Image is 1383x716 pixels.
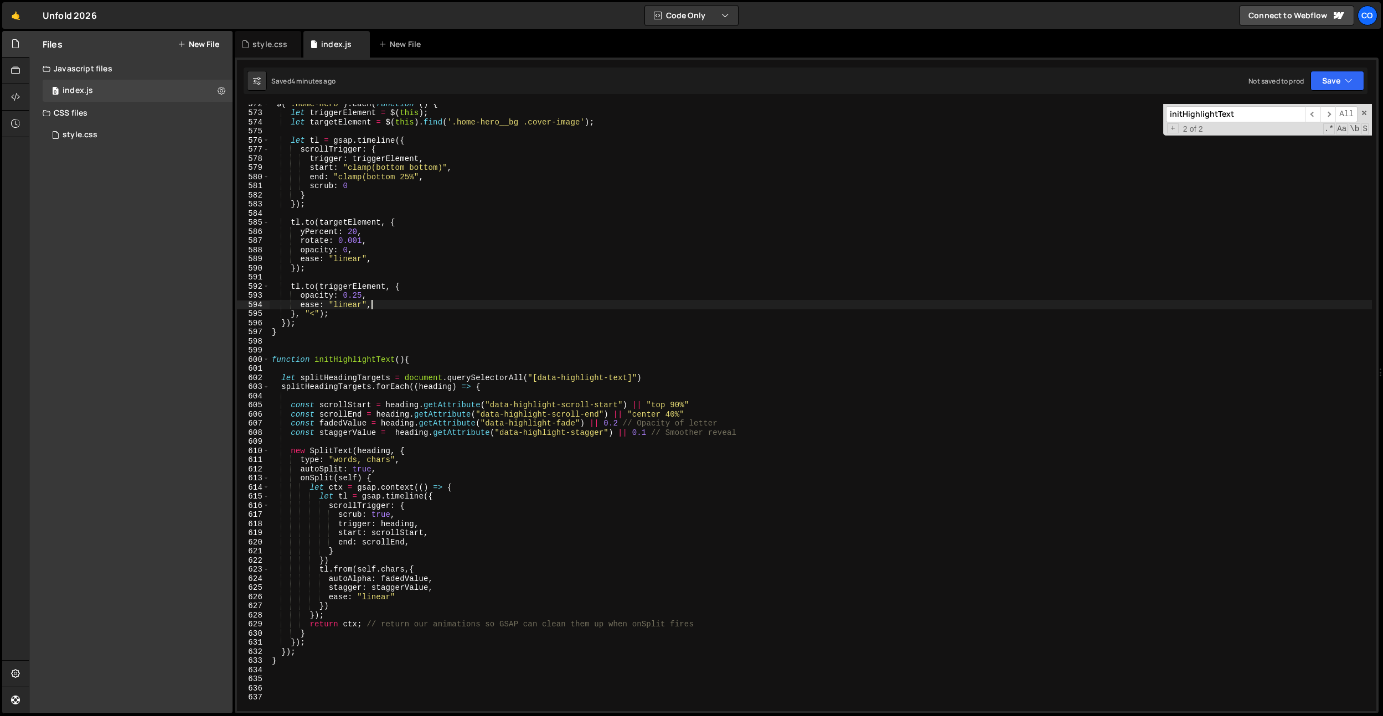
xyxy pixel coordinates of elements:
[237,382,270,392] div: 603
[237,601,270,611] div: 627
[271,76,336,86] div: Saved
[237,538,270,547] div: 620
[237,392,270,401] div: 604
[237,118,270,127] div: 574
[237,227,270,237] div: 586
[63,86,93,96] div: index.js
[1335,106,1358,122] span: Alt-Enter
[237,410,270,419] div: 606
[237,200,270,209] div: 583
[1166,106,1305,122] input: Search for
[1239,6,1354,25] a: Connect to Webflow
[237,273,270,282] div: 591
[237,684,270,693] div: 636
[237,163,270,173] div: 579
[645,6,738,25] button: Code Only
[237,629,270,639] div: 630
[237,474,270,483] div: 613
[237,647,270,657] div: 632
[237,611,270,620] div: 628
[237,282,270,292] div: 592
[237,428,270,438] div: 608
[43,9,97,22] div: Unfold 2026
[237,401,270,410] div: 605
[237,419,270,428] div: 607
[1336,123,1348,134] span: CaseSensitive Search
[237,620,270,629] div: 629
[237,666,270,675] div: 634
[237,154,270,164] div: 578
[237,437,270,447] div: 609
[237,510,270,520] div: 617
[237,127,270,136] div: 575
[237,291,270,300] div: 593
[237,638,270,647] div: 631
[1305,106,1320,122] span: ​
[237,364,270,373] div: 601
[252,39,287,50] div: style.css
[29,102,233,124] div: CSS files
[237,173,270,182] div: 580
[237,264,270,273] div: 590
[1361,123,1369,134] span: Search In Selection
[321,39,352,50] div: index.js
[237,100,270,109] div: 572
[237,447,270,456] div: 610
[237,145,270,154] div: 577
[291,76,336,86] div: 4 minutes ago
[237,547,270,556] div: 621
[237,455,270,465] div: 611
[237,246,270,255] div: 588
[237,191,270,200] div: 582
[178,40,219,49] button: New File
[237,465,270,474] div: 612
[237,675,270,684] div: 635
[237,693,270,702] div: 637
[237,593,270,602] div: 626
[237,565,270,574] div: 623
[2,2,29,29] a: 🤙
[237,181,270,191] div: 581
[237,309,270,319] div: 595
[1310,71,1364,91] button: Save
[237,501,270,511] div: 616
[43,80,233,102] div: 17293/47924.js
[29,58,233,80] div: Javascript files
[52,87,59,96] span: 0
[1248,76,1304,86] div: Not saved to prod
[237,337,270,346] div: 598
[237,492,270,501] div: 615
[43,38,63,50] h2: Files
[1167,123,1179,134] span: Toggle Replace mode
[1323,123,1335,134] span: RegExp Search
[237,218,270,227] div: 585
[379,39,425,50] div: New File
[237,355,270,365] div: 600
[237,319,270,328] div: 596
[237,373,270,383] div: 602
[237,255,270,264] div: 589
[43,124,233,146] div: 17293/47925.css
[237,328,270,337] div: 597
[237,209,270,219] div: 584
[237,528,270,538] div: 619
[237,583,270,593] div: 625
[63,130,97,140] div: style.css
[1358,6,1377,25] a: Co
[237,346,270,355] div: 599
[237,656,270,666] div: 633
[237,236,270,246] div: 587
[237,556,270,565] div: 622
[237,136,270,146] div: 576
[237,483,270,492] div: 614
[237,520,270,529] div: 618
[1320,106,1336,122] span: ​
[237,108,270,118] div: 573
[1179,124,1207,134] span: 2 of 2
[237,574,270,584] div: 624
[237,300,270,310] div: 594
[1349,123,1360,134] span: Whole Word Search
